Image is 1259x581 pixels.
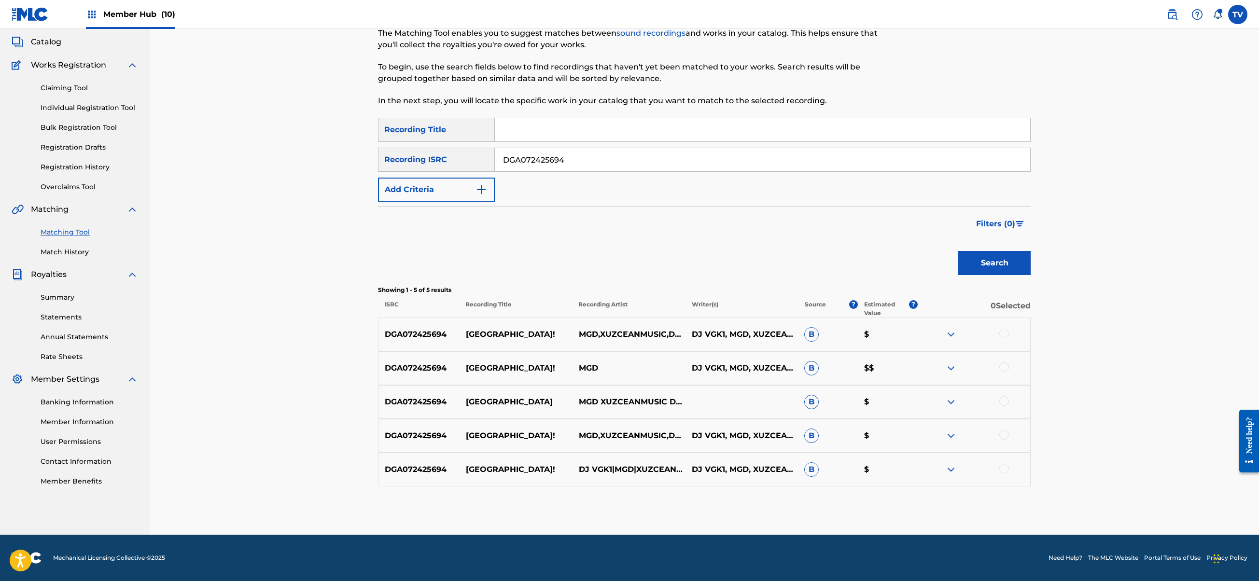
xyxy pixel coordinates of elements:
[41,292,138,303] a: Summary
[1211,535,1259,581] iframe: Chat Widget
[41,476,138,486] a: Member Benefits
[41,332,138,342] a: Annual Statements
[12,204,24,215] img: Matching
[31,373,99,385] span: Member Settings
[805,300,826,318] p: Source
[126,204,138,215] img: expand
[572,396,685,408] p: MGD XUZCEANMUSIC DJ VGK1
[909,300,918,309] span: ?
[378,95,881,107] p: In the next step, you will locate the specific work in your catalog that you want to match to the...
[1191,9,1203,20] img: help
[12,373,23,385] img: Member Settings
[1088,553,1138,562] a: The MLC Website
[126,269,138,280] img: expand
[41,417,138,427] a: Member Information
[970,212,1031,236] button: Filters (0)
[858,362,918,374] p: $$
[945,329,957,340] img: expand
[1214,544,1219,573] div: Ziehen
[1232,402,1259,480] iframe: Resource Center
[460,362,573,374] p: [GEOGRAPHIC_DATA]!
[378,464,460,475] p: DGA072425694
[918,300,1031,318] p: 0 Selected
[12,269,23,280] img: Royalties
[161,10,175,19] span: (10)
[616,28,685,38] a: sound recordings
[685,464,798,475] p: DJ VGK1, MGD, XUZCEANMUSIC
[572,329,685,340] p: MGD,XUZCEANMUSIC,DJ VGK1
[41,142,138,152] a: Registration Drafts
[41,397,138,407] a: Banking Information
[849,300,858,309] span: ?
[31,59,106,71] span: Works Registration
[572,362,685,374] p: MGD
[41,312,138,322] a: Statements
[685,362,798,374] p: DJ VGK1, MGD, XUZCEANMUSIC
[126,373,138,385] img: expand
[41,437,138,447] a: User Permissions
[378,118,1031,280] form: Search Form
[86,9,98,20] img: Top Rightsholders
[53,553,165,562] span: Mechanical Licensing Collective © 2025
[976,218,1015,230] span: Filters ( 0 )
[378,286,1031,294] p: Showing 1 - 5 of 5 results
[1049,553,1082,562] a: Need Help?
[1228,5,1247,24] div: User Menu
[12,7,49,21] img: MLC Logo
[41,103,138,113] a: Individual Registration Tool
[864,300,909,318] p: Estimated Value
[945,430,957,442] img: expand
[41,123,138,133] a: Bulk Registration Tool
[103,9,175,20] span: Member Hub
[858,464,918,475] p: $
[12,552,42,564] img: logo
[804,462,819,477] span: B
[459,300,572,318] p: Recording Title
[1211,535,1259,581] div: Chat-Widget
[41,352,138,362] a: Rate Sheets
[378,178,495,202] button: Add Criteria
[804,327,819,342] span: B
[945,396,957,408] img: expand
[858,329,918,340] p: $
[685,430,798,442] p: DJ VGK1, MGD, XUZCEANMUSIC
[1206,553,1247,562] a: Privacy Policy
[945,464,957,475] img: expand
[41,182,138,192] a: Overclaims Tool
[378,300,459,318] p: ISRC
[378,430,460,442] p: DGA072425694
[572,464,685,475] p: DJ VGK1|MGD|XUZCEANMUSIC
[1213,10,1222,19] div: Notifications
[804,395,819,409] span: B
[945,362,957,374] img: expand
[476,184,487,195] img: 9d2ae6d4665cec9f34b9.svg
[378,28,881,51] p: The Matching Tool enables you to suggest matches between and works in your catalog. This helps en...
[858,430,918,442] p: $
[41,162,138,172] a: Registration History
[12,36,61,48] a: CatalogCatalog
[378,329,460,340] p: DGA072425694
[460,396,573,408] p: [GEOGRAPHIC_DATA]
[126,59,138,71] img: expand
[685,329,798,340] p: DJ VGK1, MGD, XUZCEANMUSIC
[31,269,67,280] span: Royalties
[1144,553,1201,562] a: Portal Terms of Use
[1188,5,1207,24] div: Help
[31,204,69,215] span: Matching
[41,83,138,93] a: Claiming Tool
[460,329,573,340] p: [GEOGRAPHIC_DATA]!
[1016,221,1024,227] img: filter
[685,300,798,318] p: Writer(s)
[378,396,460,408] p: DGA072425694
[804,429,819,443] span: B
[41,456,138,467] a: Contact Information
[378,61,881,84] p: To begin, use the search fields below to find recordings that haven't yet been matched to your wo...
[572,430,685,442] p: MGD,XUZCEANMUSIC,DJ VGK1
[378,362,460,374] p: DGA072425694
[41,247,138,257] a: Match History
[804,361,819,375] span: B
[460,430,573,442] p: [GEOGRAPHIC_DATA]!
[41,227,138,237] a: Matching Tool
